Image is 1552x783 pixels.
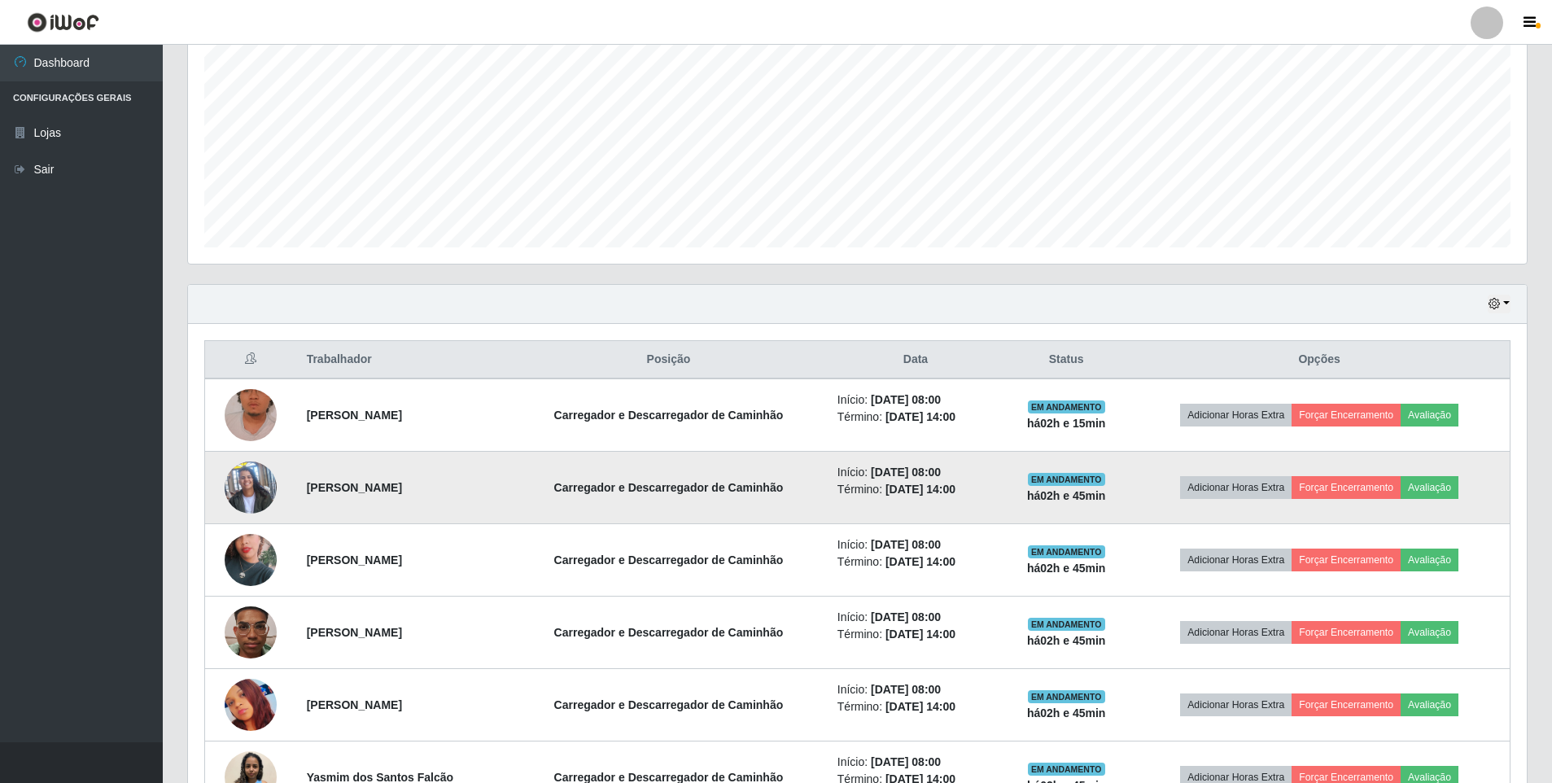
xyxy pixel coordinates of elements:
time: [DATE] 14:00 [885,555,955,568]
li: Término: [837,553,994,571]
strong: há 02 h e 45 min [1027,489,1106,502]
time: [DATE] 14:00 [885,410,955,423]
th: Status [1003,341,1129,379]
button: Avaliação [1401,621,1458,644]
button: Forçar Encerramento [1292,476,1401,499]
li: Início: [837,681,994,698]
li: Início: [837,536,994,553]
button: Adicionar Horas Extra [1180,693,1292,716]
time: [DATE] 08:00 [871,755,941,768]
img: 1756600974118.jpeg [225,679,277,731]
th: Opções [1129,341,1510,379]
strong: [PERSON_NAME] [307,481,402,494]
button: Forçar Encerramento [1292,549,1401,571]
button: Avaliação [1401,549,1458,571]
strong: há 02 h e 15 min [1027,417,1106,430]
strong: Carregador e Descarregador de Caminhão [554,481,784,494]
img: CoreUI Logo [27,12,99,33]
button: Adicionar Horas Extra [1180,476,1292,499]
span: EM ANDAMENTO [1028,763,1105,776]
strong: [PERSON_NAME] [307,409,402,422]
time: [DATE] 14:00 [885,483,955,496]
strong: há 02 h e 45 min [1027,706,1106,720]
img: 1753373810898.jpeg [225,441,277,534]
button: Adicionar Horas Extra [1180,621,1292,644]
li: Início: [837,609,994,626]
button: Avaliação [1401,693,1458,716]
img: 1753373599066.jpeg [225,514,277,606]
strong: [PERSON_NAME] [307,698,402,711]
button: Forçar Encerramento [1292,621,1401,644]
img: 1751108457941.jpeg [225,369,277,461]
strong: há 02 h e 45 min [1027,634,1106,647]
strong: Carregador e Descarregador de Caminhão [554,626,784,639]
strong: há 02 h e 45 min [1027,562,1106,575]
span: EM ANDAMENTO [1028,690,1105,703]
time: [DATE] 08:00 [871,466,941,479]
strong: Carregador e Descarregador de Caminhão [554,409,784,422]
button: Avaliação [1401,404,1458,426]
li: Término: [837,409,994,426]
span: EM ANDAMENTO [1028,618,1105,631]
button: Forçar Encerramento [1292,693,1401,716]
time: [DATE] 08:00 [871,393,941,406]
strong: Carregador e Descarregador de Caminhão [554,553,784,566]
li: Início: [837,754,994,771]
th: Data [828,341,1003,379]
li: Término: [837,626,994,643]
li: Término: [837,481,994,498]
strong: [PERSON_NAME] [307,553,402,566]
time: [DATE] 14:00 [885,628,955,641]
time: [DATE] 08:00 [871,610,941,623]
button: Forçar Encerramento [1292,404,1401,426]
span: EM ANDAMENTO [1028,400,1105,413]
time: [DATE] 08:00 [871,538,941,551]
button: Adicionar Horas Extra [1180,549,1292,571]
span: EM ANDAMENTO [1028,473,1105,486]
th: Posição [509,341,828,379]
button: Adicionar Horas Extra [1180,404,1292,426]
th: Trabalhador [297,341,509,379]
strong: Carregador e Descarregador de Caminhão [554,698,784,711]
time: [DATE] 14:00 [885,700,955,713]
span: EM ANDAMENTO [1028,545,1105,558]
strong: [PERSON_NAME] [307,626,402,639]
li: Término: [837,698,994,715]
li: Início: [837,391,994,409]
img: 1755900344420.jpeg [225,586,277,679]
time: [DATE] 08:00 [871,683,941,696]
button: Avaliação [1401,476,1458,499]
li: Início: [837,464,994,481]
